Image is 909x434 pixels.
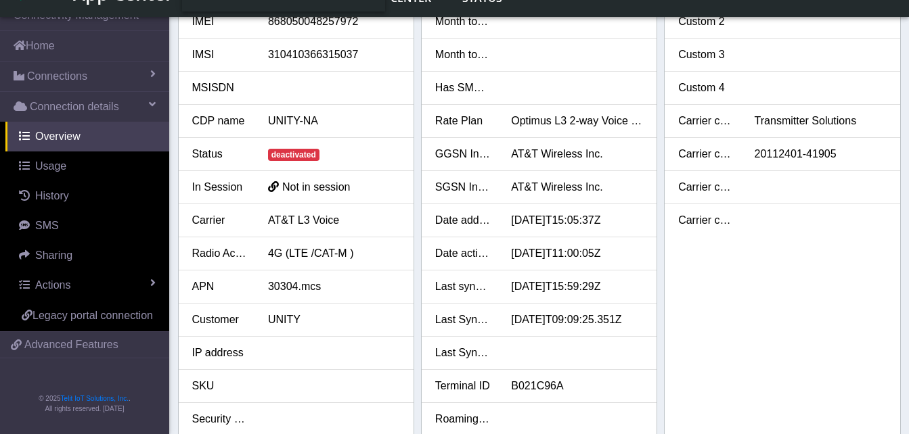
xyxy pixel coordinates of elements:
[61,395,129,402] a: Telit IoT Solutions, Inc.
[425,80,501,96] div: Has SMS Usage
[182,14,258,30] div: IMEI
[745,113,897,129] div: Transmitter Solutions
[425,212,501,228] div: Date added
[425,312,501,328] div: Last Sync Data Usage
[5,211,169,241] a: SMS
[182,378,258,394] div: SKU
[425,47,501,63] div: Month to date voice
[425,378,501,394] div: Terminal ID
[182,146,258,162] div: Status
[501,179,653,195] div: AT&T Wireless Inc.
[5,122,169,151] a: Overview
[182,212,258,228] div: Carrier
[501,212,653,228] div: [DATE]T15:05:37Z
[5,151,169,181] a: Usage
[425,245,501,262] div: Date activated
[425,179,501,195] div: SGSN Information
[425,113,501,129] div: Rate Plan
[668,47,744,63] div: Custom 3
[182,47,258,63] div: IMSI
[182,411,258,427] div: Security tags
[425,411,501,427] div: Roaming Profile
[425,146,501,162] div: GGSN Information
[182,312,258,328] div: Customer
[35,130,81,142] span: Overview
[27,68,87,85] span: Connections
[182,80,258,96] div: MSISDN
[24,337,118,353] span: Advanced Features
[30,99,119,115] span: Connection details
[501,113,653,129] div: Optimus L3 2-way Voice Dispatch
[425,14,501,30] div: Month to date SMS
[258,312,410,328] div: UNITY
[425,345,501,361] div: Last Sync SMS Usage
[668,179,744,195] div: Carrier custom 3
[668,113,744,129] div: Carrier custom 1
[501,312,653,328] div: [DATE]T09:09:25.351Z
[35,160,66,172] span: Usage
[35,279,70,291] span: Actions
[668,14,744,30] div: Custom 2
[425,279,501,295] div: Last synced
[268,149,319,161] span: deactivated
[32,310,153,321] span: Legacy portal connection
[35,249,72,261] span: Sharing
[182,113,258,129] div: CDP name
[258,47,410,63] div: 310410366315037
[5,181,169,211] a: History
[182,245,258,262] div: Radio Access Tech
[5,270,169,300] a: Actions
[501,245,653,262] div: [DATE]T11:00:05Z
[501,378,653,394] div: B021C96A
[668,146,744,162] div: Carrier custom 2
[182,179,258,195] div: In Session
[745,146,897,162] div: 20112401-41905
[668,80,744,96] div: Custom 4
[258,14,410,30] div: 868050048257972
[501,279,653,295] div: [DATE]T15:59:29Z
[258,212,410,228] div: AT&T L3 Voice
[668,212,744,228] div: Carrier custom 4
[282,181,351,193] span: Not in session
[35,190,69,201] span: History
[35,220,59,231] span: SMS
[258,245,410,262] div: 4G (LTE /CAT-M )
[182,345,258,361] div: IP address
[258,279,410,295] div: 30304.mcs
[501,146,653,162] div: AT&T Wireless Inc.
[5,241,169,270] a: Sharing
[182,279,258,295] div: APN
[258,113,410,129] div: UNITY-NA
